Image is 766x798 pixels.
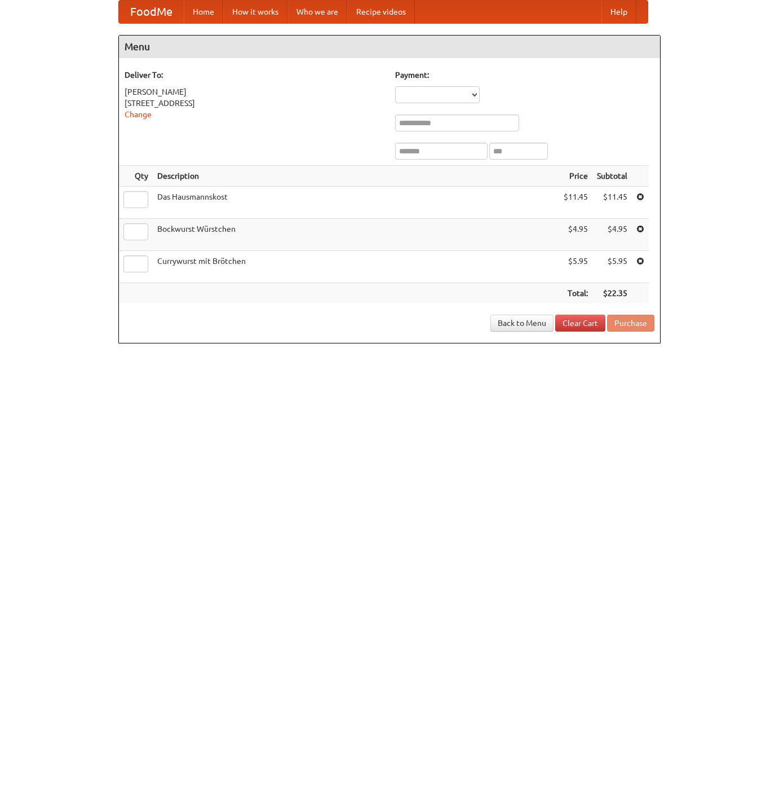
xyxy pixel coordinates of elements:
[559,219,592,251] td: $4.95
[592,187,632,219] td: $11.45
[559,251,592,283] td: $5.95
[347,1,415,23] a: Recipe videos
[125,110,152,119] a: Change
[125,86,384,98] div: [PERSON_NAME]
[592,166,632,187] th: Subtotal
[119,1,184,23] a: FoodMe
[601,1,636,23] a: Help
[153,166,559,187] th: Description
[607,315,654,332] button: Purchase
[153,187,559,219] td: Das Hausmannskost
[555,315,605,332] a: Clear Cart
[125,69,384,81] h5: Deliver To:
[184,1,223,23] a: Home
[153,251,559,283] td: Currywurst mit Brötchen
[125,98,384,109] div: [STREET_ADDRESS]
[287,1,347,23] a: Who we are
[559,187,592,219] td: $11.45
[592,251,632,283] td: $5.95
[395,69,654,81] h5: Payment:
[592,283,632,304] th: $22.35
[223,1,287,23] a: How it works
[592,219,632,251] td: $4.95
[490,315,554,332] a: Back to Menu
[119,36,660,58] h4: Menu
[119,166,153,187] th: Qty
[559,283,592,304] th: Total:
[559,166,592,187] th: Price
[153,219,559,251] td: Bockwurst Würstchen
